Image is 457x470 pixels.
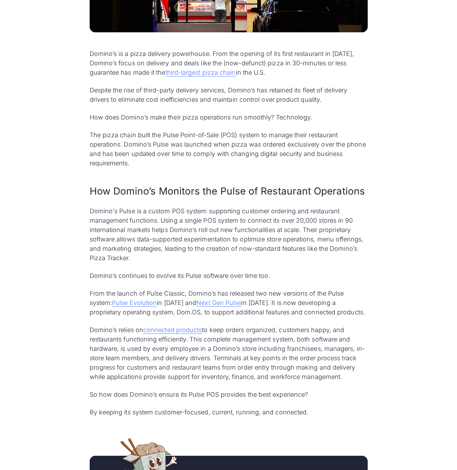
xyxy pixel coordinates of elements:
p: Domino's Pulse is a custom POS system supporting customer ordering and restaurant management func... [90,206,368,263]
a: Pulse Evolution [112,299,157,307]
a: Next Gen Pulse [196,299,241,307]
p: So how does Domino’s ensure its Pulse POS provides the best experience? [90,390,368,399]
h2: How Domino’s Monitors the Pulse of Restaurant Operations [90,184,368,198]
a: connected products [143,326,202,334]
p: Domino’s is a pizza delivery powerhouse. From the opening of its first restaurant in [DATE], Domi... [90,49,368,77]
a: third-largest pizza chain [165,69,236,76]
p: By keeping its system customer-focused, current, running, and connected. [90,407,368,417]
p: How does Domino’s make their pizza operations run smoothly? Technology. [90,113,368,122]
p: Domino’s relies on to keep orders organized, customers happy, and restaurants functioning efficie... [90,325,368,381]
p: Domino’s continues to evolve its Pulse software over time too. [90,271,368,280]
p: Despite the rise of third-party delivery services, Domino’s has retained its fleet of delivery dr... [90,85,368,104]
p: From the launch of Pulse Classic, Domino’s has released two new versions of the Pulse system: in ... [90,289,368,317]
p: The pizza chain built the Pulse Point-of-Sale (POS) system to manage their restaurant operations.... [90,130,368,168]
